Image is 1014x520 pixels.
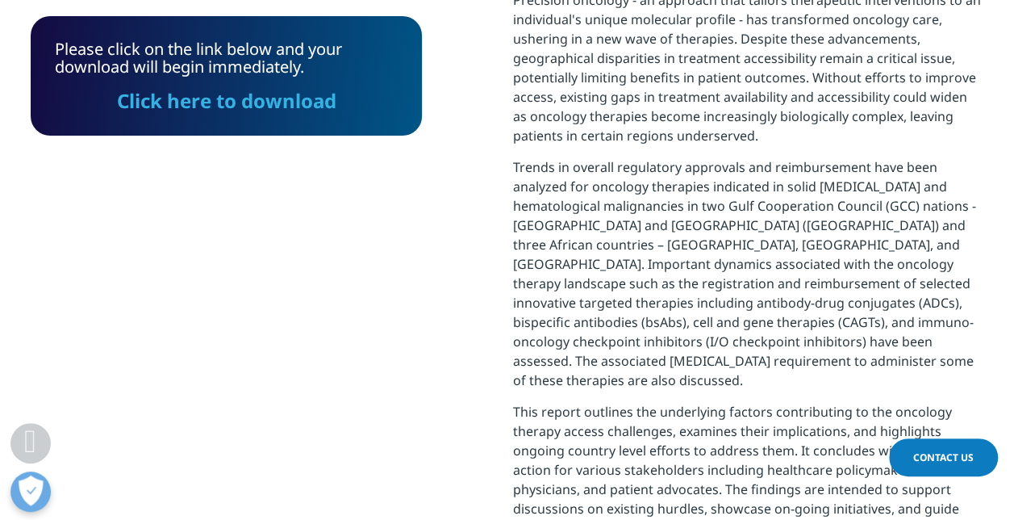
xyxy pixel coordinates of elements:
[513,157,983,402] p: Trends in overall regulatory approvals and reimbursement have been analyzed for oncology therapie...
[10,472,51,512] button: Open Preferences
[55,40,398,111] div: Please click on the link below and your download will begin immediately.
[913,451,974,464] span: Contact Us
[889,438,998,476] a: Contact Us
[117,87,336,114] a: Click here to download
